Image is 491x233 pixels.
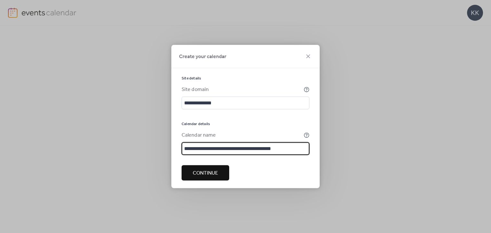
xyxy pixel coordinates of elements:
[182,122,210,127] span: Calendar details
[182,132,302,139] div: Calendar name
[182,76,201,81] span: Site details
[182,86,302,94] div: Site domain
[179,53,226,61] span: Create your calendar
[182,165,229,181] button: Continue
[193,169,218,177] span: Continue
